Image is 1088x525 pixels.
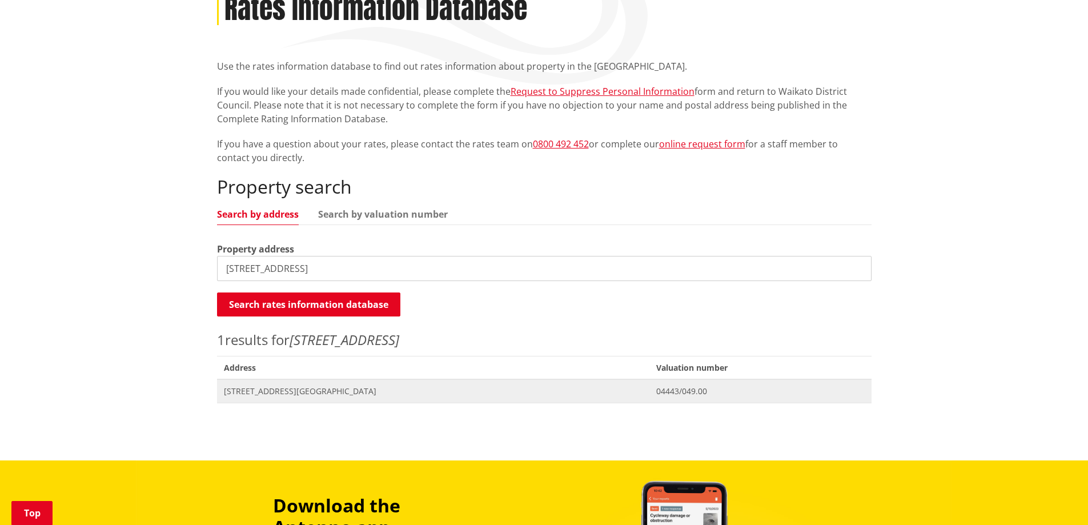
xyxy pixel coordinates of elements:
[217,292,400,316] button: Search rates information database
[11,501,53,525] a: Top
[217,137,872,165] p: If you have a question about your rates, please contact the rates team on or complete our for a s...
[217,356,650,379] span: Address
[659,138,745,150] a: online request form
[217,210,299,219] a: Search by address
[290,330,399,349] em: [STREET_ADDRESS]
[656,386,864,397] span: 04443/049.00
[1035,477,1077,518] iframe: Messenger Launcher
[217,176,872,198] h2: Property search
[217,330,872,350] p: results for
[649,356,871,379] span: Valuation number
[217,256,872,281] input: e.g. Duke Street NGARUAWAHIA
[318,210,448,219] a: Search by valuation number
[533,138,589,150] a: 0800 492 452
[217,330,225,349] span: 1
[224,386,643,397] span: [STREET_ADDRESS][GEOGRAPHIC_DATA]
[217,242,294,256] label: Property address
[217,59,872,73] p: Use the rates information database to find out rates information about property in the [GEOGRAPHI...
[217,85,872,126] p: If you would like your details made confidential, please complete the form and return to Waikato ...
[217,379,872,403] a: [STREET_ADDRESS][GEOGRAPHIC_DATA] 04443/049.00
[511,85,694,98] a: Request to Suppress Personal Information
